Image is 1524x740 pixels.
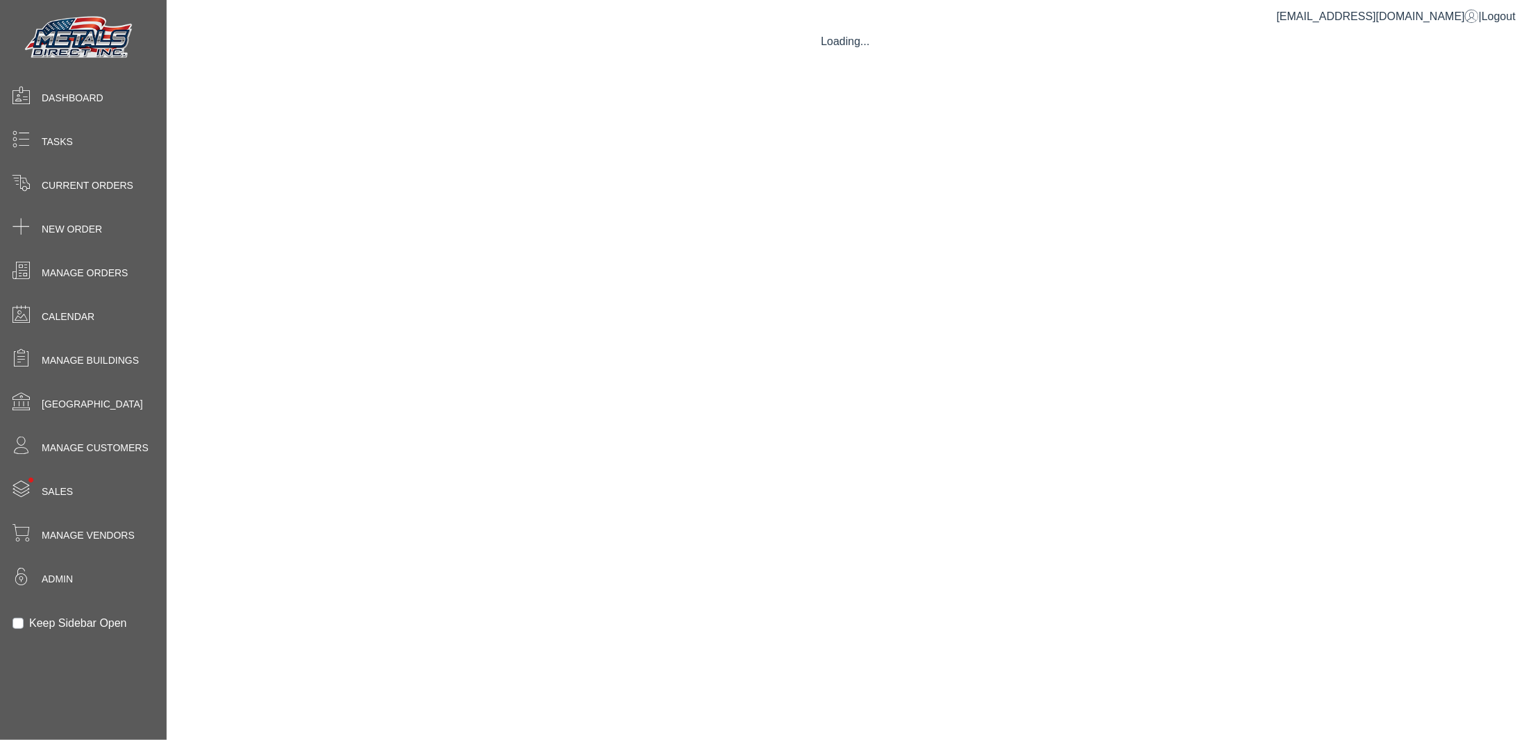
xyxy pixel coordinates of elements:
[42,91,103,106] span: Dashboard
[1277,10,1479,22] a: [EMAIL_ADDRESS][DOMAIN_NAME]
[42,178,133,193] span: Current Orders
[171,33,1520,50] div: Loading...
[29,615,127,632] label: Keep Sidebar Open
[42,222,102,237] span: New Order
[42,135,73,149] span: Tasks
[42,572,73,587] span: Admin
[1482,10,1516,22] span: Logout
[42,485,73,499] span: Sales
[21,12,139,64] img: Metals Direct Inc Logo
[42,441,149,455] span: Manage Customers
[42,353,139,368] span: Manage Buildings
[13,457,49,503] span: •
[1277,8,1516,25] div: |
[42,528,135,543] span: Manage Vendors
[42,310,94,324] span: Calendar
[42,266,128,280] span: Manage Orders
[42,397,143,412] span: [GEOGRAPHIC_DATA]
